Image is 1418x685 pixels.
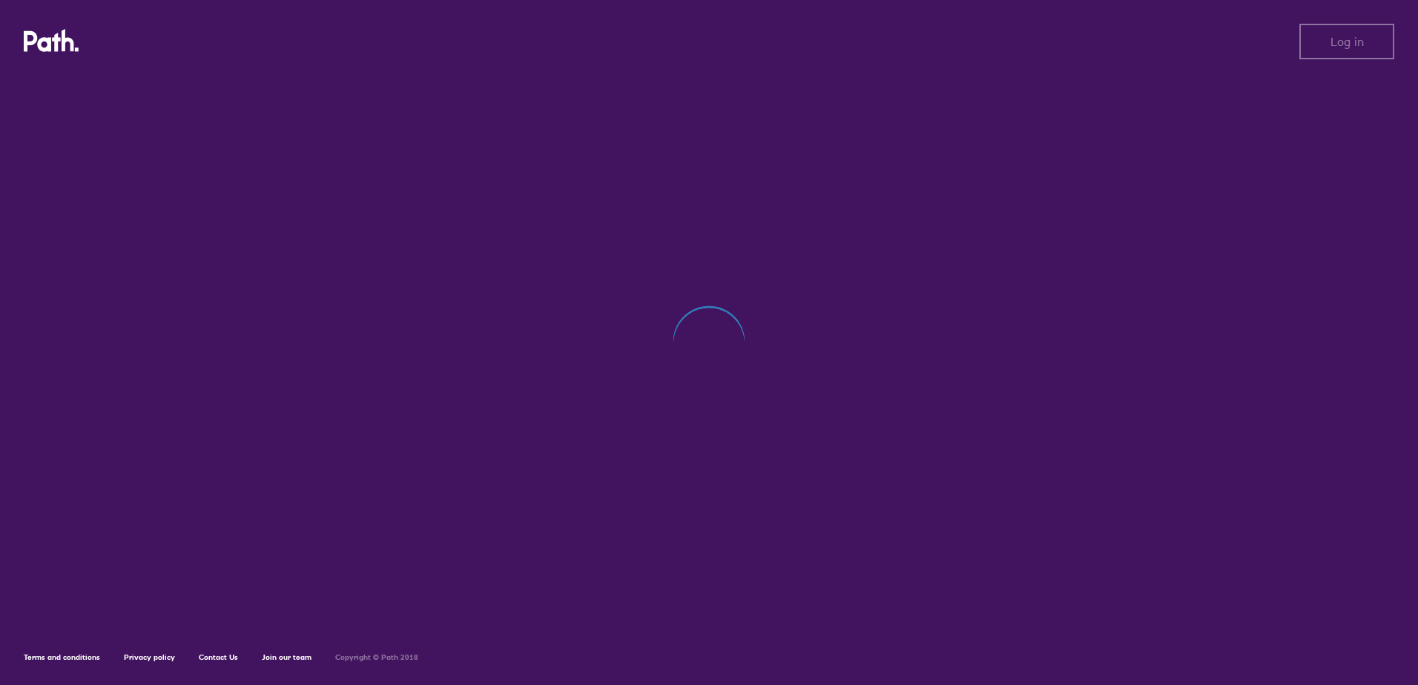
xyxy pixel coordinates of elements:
[262,652,311,662] a: Join our team
[1330,35,1364,48] span: Log in
[24,652,100,662] a: Terms and conditions
[199,652,238,662] a: Contact Us
[1299,24,1394,59] button: Log in
[124,652,175,662] a: Privacy policy
[335,653,418,662] h6: Copyright © Path 2018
